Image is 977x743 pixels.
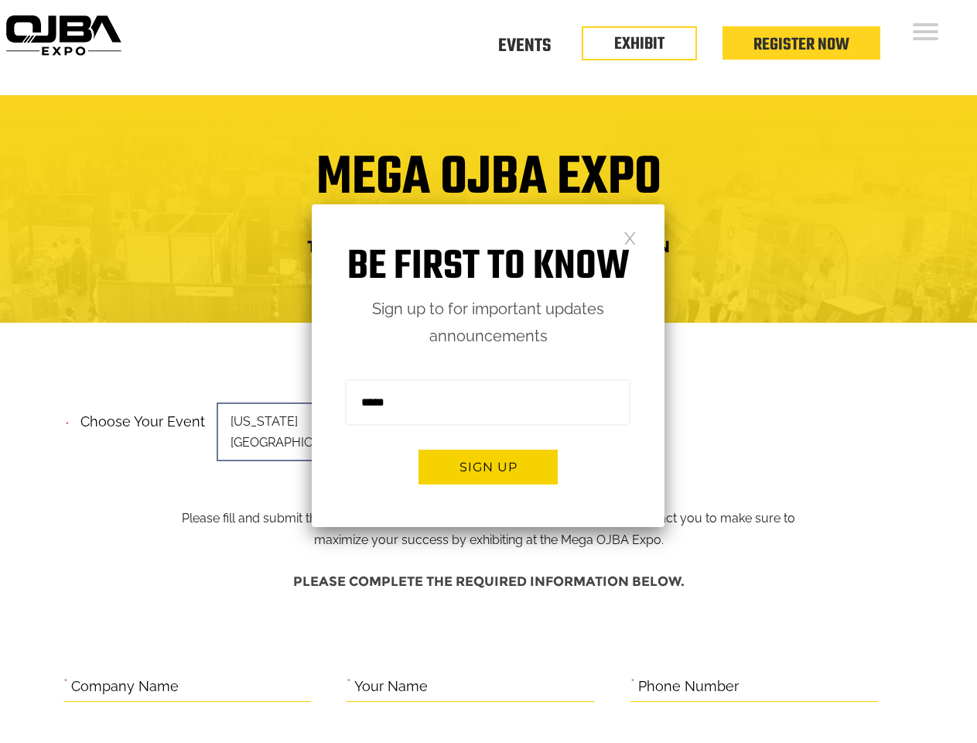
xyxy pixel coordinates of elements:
[71,675,179,699] label: Company Name
[71,400,205,434] label: Choose your event
[312,296,664,350] p: Sign up to for important updates announcements
[12,156,965,218] h1: Mega OJBA Expo
[614,31,664,57] a: EXHIBIT
[354,675,428,699] label: Your Name
[12,232,965,261] h4: Trade Show Exhibit Space Application
[217,402,433,461] span: [US_STATE][GEOGRAPHIC_DATA]
[638,675,739,699] label: Phone Number
[753,32,849,58] a: Register Now
[623,231,637,244] a: Close
[418,450,558,484] button: Sign up
[169,409,808,551] p: Please fill and submit the information below and one of our team members will contact you to make...
[312,243,664,292] h1: Be first to know
[63,567,914,597] h4: Please complete the required information below.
